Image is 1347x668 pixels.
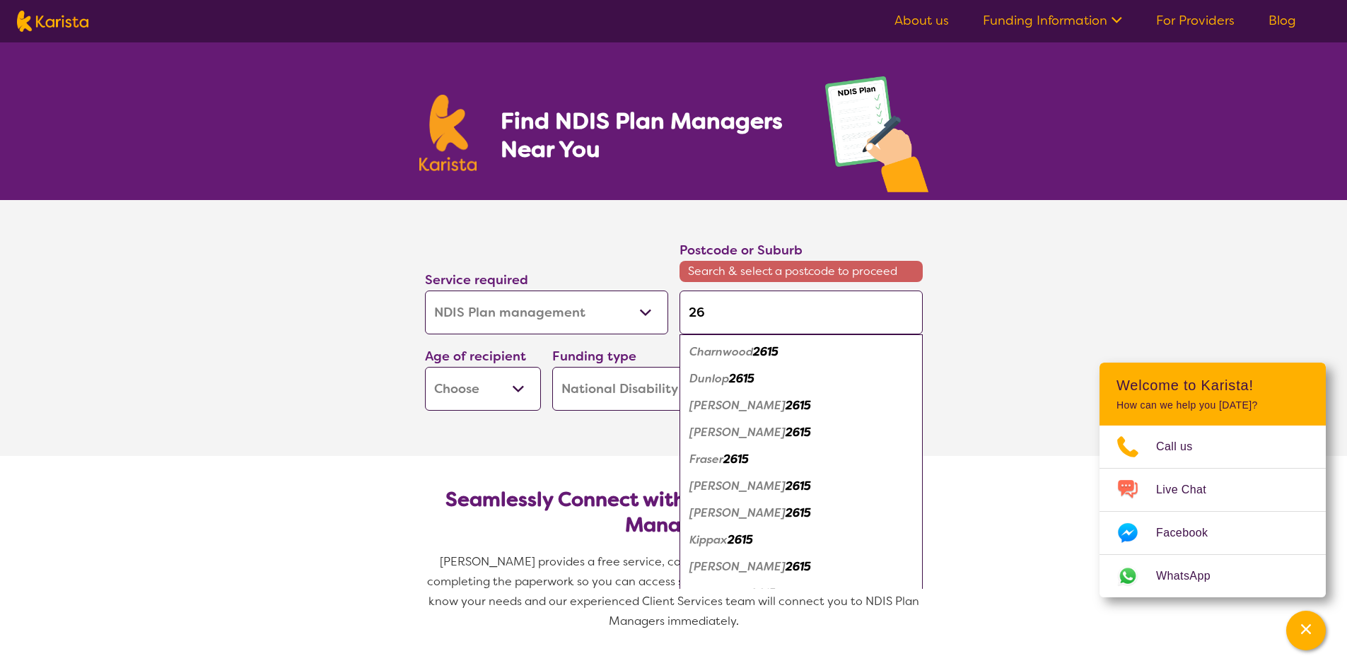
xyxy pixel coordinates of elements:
[687,473,916,500] div: Higgins 2615
[753,344,779,359] em: 2615
[1100,363,1326,597] div: Channel Menu
[689,425,786,440] em: [PERSON_NAME]
[723,452,749,467] em: 2615
[1156,479,1223,500] span: Live Chat
[427,554,923,628] span: [PERSON_NAME] provides a free service, connecting you to NDIS Plan Managers and completing the pa...
[825,76,928,200] img: plan-management
[680,291,923,334] input: Type
[680,261,923,282] span: Search & select a postcode to proceed
[729,371,754,386] em: 2615
[1156,566,1228,587] span: WhatsApp
[1286,611,1326,650] button: Channel Menu
[786,398,811,413] em: 2615
[689,398,786,413] em: [PERSON_NAME]
[1156,522,1225,544] span: Facebook
[419,95,477,171] img: Karista logo
[1156,436,1210,457] span: Call us
[786,505,811,520] em: 2615
[728,532,753,547] em: 2615
[687,527,916,553] div: Kippax 2615
[1116,399,1309,411] p: How can we help you [DATE]?
[687,339,916,365] div: Charnwood 2615
[687,580,916,607] div: Macgregor 2615
[1156,12,1235,29] a: For Providers
[552,348,636,365] label: Funding type
[689,505,786,520] em: [PERSON_NAME]
[687,419,916,446] div: Flynn 2615
[786,425,811,440] em: 2615
[17,11,88,32] img: Karista logo
[1116,377,1309,394] h2: Welcome to Karista!
[687,500,916,527] div: Holt 2615
[425,348,526,365] label: Age of recipient
[501,107,796,163] h1: Find NDIS Plan Managers Near You
[687,392,916,419] div: Florey 2615
[786,559,811,574] em: 2615
[689,344,753,359] em: Charnwood
[436,487,911,538] h2: Seamlessly Connect with NDIS-Registered Plan Managers
[689,586,750,601] em: Macgregor
[687,365,916,392] div: Dunlop 2615
[680,242,803,259] label: Postcode or Suburb
[689,371,729,386] em: Dunlop
[750,586,776,601] em: 2615
[894,12,949,29] a: About us
[689,559,786,574] em: [PERSON_NAME]
[687,446,916,473] div: Fraser 2615
[689,479,786,493] em: [PERSON_NAME]
[1100,426,1326,597] ul: Choose channel
[1100,555,1326,597] a: Web link opens in a new tab.
[689,452,723,467] em: Fraser
[786,479,811,493] em: 2615
[687,553,916,580] div: Latham 2615
[1269,12,1296,29] a: Blog
[983,12,1122,29] a: Funding Information
[689,532,728,547] em: Kippax
[425,271,528,288] label: Service required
